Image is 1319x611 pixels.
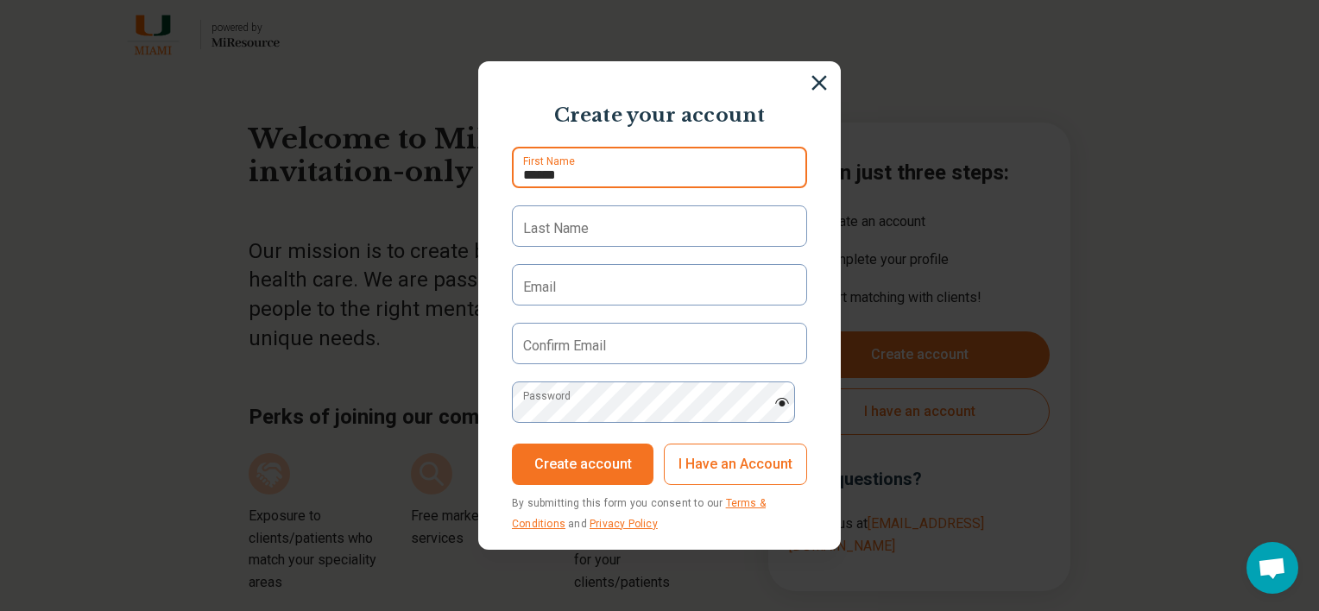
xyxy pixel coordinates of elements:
[512,497,766,530] span: By submitting this form you consent to our and
[523,277,556,298] label: Email
[495,103,824,129] p: Create your account
[774,398,790,406] img: password
[512,497,766,530] a: Terms & Conditions
[523,336,606,356] label: Confirm Email
[523,388,571,404] label: Password
[590,518,658,530] a: Privacy Policy
[664,444,807,485] button: I Have an Account
[523,154,575,169] label: First Name
[523,218,589,239] label: Last Name
[512,444,653,485] button: Create account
